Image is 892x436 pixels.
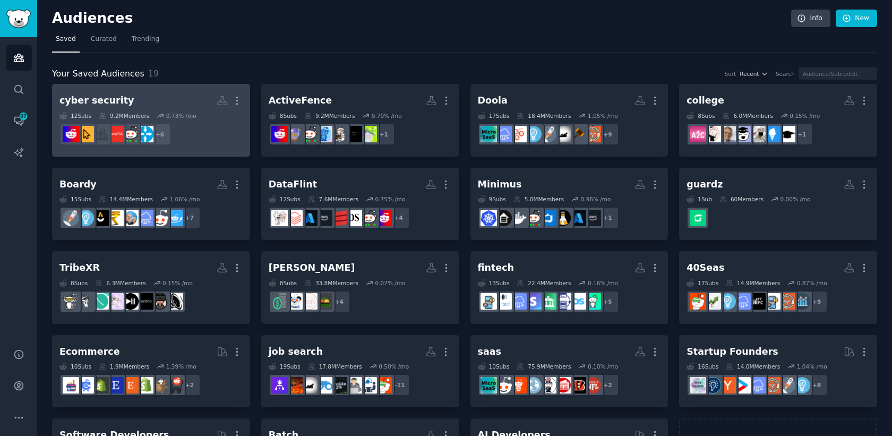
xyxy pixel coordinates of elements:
img: politics [540,377,556,394]
span: Curated [91,35,117,44]
img: AZURE [301,210,318,226]
img: antiwork [301,377,318,394]
img: CollegeMemes [719,126,736,142]
div: 18.4M Members [517,112,571,119]
a: Info [791,10,830,28]
div: 0.70 % /mo [372,112,402,119]
div: + 7 [178,207,201,229]
a: ActiveFence8Subs9.2MMembers0.70% /mo+1redditrequestArtificialInteligenceMachineLearningartificial... [261,84,459,157]
img: datascience [346,210,362,226]
img: PaymentProcessing [555,293,571,310]
img: SaaS [495,126,512,142]
img: fintechdev [764,293,780,310]
div: 19 Sub s [269,363,301,370]
a: Saved [52,31,80,53]
div: 0.73 % /mo [166,112,196,119]
div: + 1 [373,123,395,146]
img: MakeMoney [585,293,601,310]
div: 5.0M Members [513,195,564,203]
a: Curated [87,31,121,53]
div: + 4 [328,290,350,313]
div: 1.06 % /mo [169,195,200,203]
img: Techno [137,293,153,310]
div: 0.16 % /mo [588,279,618,287]
img: SaaS [510,293,527,310]
img: sales [152,210,168,226]
a: DataFlint12Subs7.6MMembers0.75% /mo+4cybersecuritysysadmindatasciencescalaawsAZUREdatabrickssoftw... [261,168,459,241]
img: cybersecurity [271,126,288,142]
div: + 8 [805,374,828,396]
div: 14.4M Members [99,195,153,203]
div: 1.05 % /mo [588,112,618,119]
div: 0.15 % /mo [790,112,820,119]
div: 12 Sub s [59,112,91,119]
img: OculusQuest [107,293,124,310]
div: DataFlint [269,178,317,191]
img: FintechAR [540,293,556,310]
img: indianstartups [92,210,109,226]
div: 1 Sub [687,195,712,203]
a: Boardy15Subs14.4MMembers1.06% /mo+7investingforbeginnerssalesSaaSValueInvestingIndiaBusinessindia... [52,168,250,241]
img: Entrepreneur [794,377,810,394]
div: + 4 [388,207,410,229]
div: 1.9M Members [99,363,149,370]
img: softwarearchitecture [271,210,288,226]
span: Recent [740,70,759,78]
div: college [687,94,724,107]
div: 40Seas [687,261,724,275]
a: 40Seas17Subs14.9MMembers0.87% /mo+9analyticsEntrepreneurRideAlongfintechdevFinancialCareersSaaSEn... [679,251,877,324]
img: virtualreality [63,293,79,310]
img: ArtificialInteligence [346,126,362,142]
img: linux [555,210,571,226]
img: investing [705,293,721,310]
img: reviewmyshopify [92,377,109,394]
img: sysadmin [525,210,542,226]
div: 0.15 % /mo [162,279,193,287]
div: 0.10 % /mo [588,363,618,370]
img: audiophile [167,293,183,310]
div: 0.75 % /mo [375,195,406,203]
img: FinancialPlanning [271,293,288,310]
img: RemoteJobHunters [271,377,288,394]
img: projectstartups [570,293,586,310]
img: B2B_Fintech [495,293,512,310]
img: lawschooladmissions [764,126,780,142]
div: 22.4M Members [517,279,571,287]
div: 9.2M Members [304,112,355,119]
img: EtsySellers [107,377,124,394]
img: BreakingNews24hr [555,377,571,394]
div: 13 Sub s [478,279,510,287]
img: EntrepreneurRideAlong [585,126,601,142]
img: SaaS [734,293,751,310]
div: 17.8M Members [308,363,362,370]
img: Accounting [375,377,392,394]
div: 8 Sub s [269,112,297,119]
img: law [570,126,586,142]
img: oculus [78,293,94,310]
img: MachineLearning [331,126,347,142]
a: TribeXR8Subs6.3MMembers0.15% /moaudiophileMetaReferralsTechnoDJsOculusQuestViveoculusvirtualreality [52,251,250,324]
a: Minimus9Subs5.0MMembers0.96% /mo+1awsAZURElinuxazuredevopssysadmindockerselfhostedkubernetes [470,168,668,241]
img: aws [585,210,601,226]
span: Trending [132,35,159,44]
img: IndiaBusiness [107,210,124,226]
img: microsaas [481,126,497,142]
a: Startup Founders16Subs14.0MMembers1.04% /mo+8EntrepreneurstartupsEntrepreneurRideAlongSaaSstartup... [679,335,877,408]
button: Recent [740,70,768,78]
div: 1.04 % /mo [797,363,827,370]
div: Doola [478,94,508,107]
img: college [705,126,721,142]
span: 87 [19,113,28,120]
div: + 2 [597,374,619,396]
img: cybersecurity [375,210,392,226]
div: 17 Sub s [478,112,510,119]
img: Accounting [690,293,706,310]
img: azuredevops [540,210,556,226]
img: ycombinator [719,377,736,394]
img: EntrepreneurRideAlong [764,377,780,394]
a: 87 [6,108,32,134]
div: Startup Founders [687,345,778,358]
span: Your Saved Audiences [52,67,144,81]
img: shopify [137,377,153,394]
a: job search19Subs17.8MMembers0.50% /mo+11AccountingJobSearchBuddiesJobFairInsideJobRemoteJobSearch... [261,335,459,408]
